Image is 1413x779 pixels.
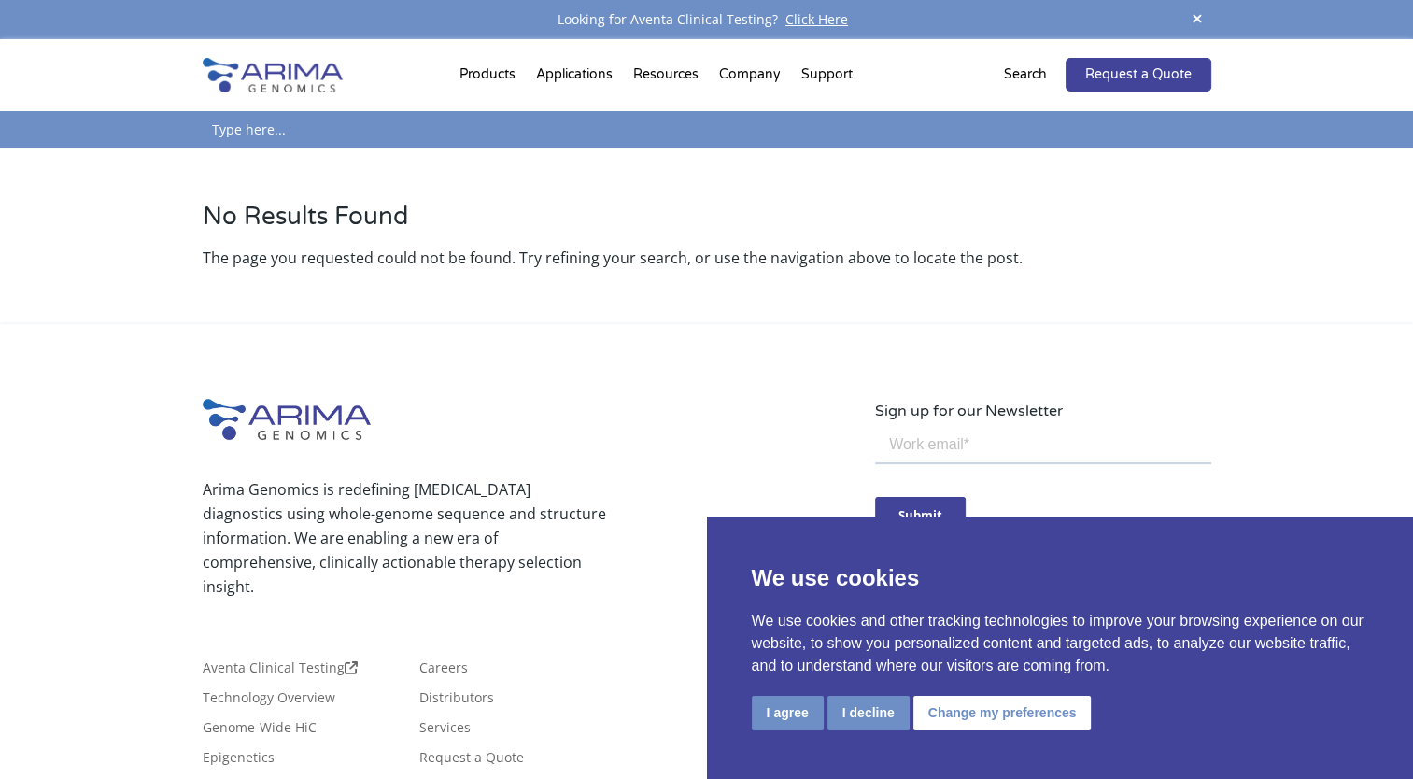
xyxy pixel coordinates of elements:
[752,696,824,730] button: I agree
[203,111,1211,148] input: Type here...
[203,246,1211,270] p: The page you requested could not be found. Try refining your search, or use the navigation above ...
[875,399,1211,423] p: Sign up for our Newsletter
[419,661,468,682] a: Careers
[203,477,606,599] p: Arima Genomics is redefining [MEDICAL_DATA] diagnostics using whole-genome sequence and structure...
[203,721,317,742] a: Genome-Wide HiC
[203,661,358,682] a: Aventa Clinical Testing
[419,691,494,712] a: Distributors
[203,202,1211,246] h1: No Results Found
[203,7,1211,32] div: Looking for Aventa Clinical Testing?
[203,58,343,92] img: Arima-Genomics-logo
[752,561,1369,595] p: We use cookies
[419,721,471,742] a: Services
[203,399,371,440] img: Arima-Genomics-logo
[419,751,524,772] a: Request a Quote
[203,691,335,712] a: Technology Overview
[778,10,855,28] a: Click Here
[1066,58,1211,92] a: Request a Quote
[752,610,1369,677] p: We use cookies and other tracking technologies to improve your browsing experience on our website...
[875,423,1211,545] iframe: Form 0
[913,696,1092,730] button: Change my preferences
[1004,63,1047,87] p: Search
[827,696,910,730] button: I decline
[203,751,275,772] a: Epigenetics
